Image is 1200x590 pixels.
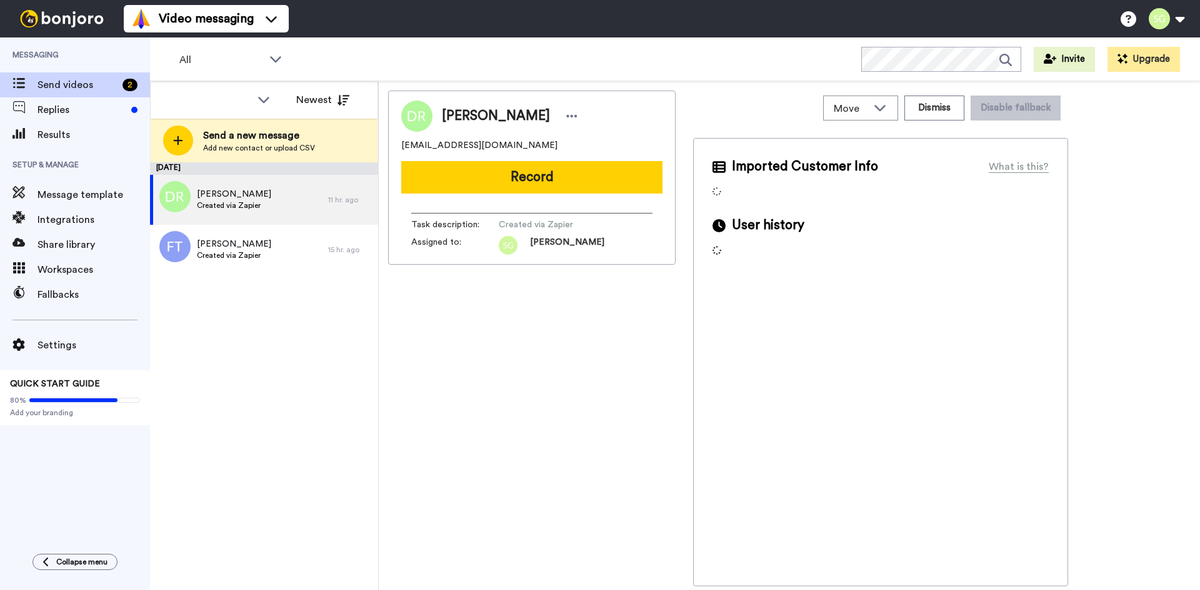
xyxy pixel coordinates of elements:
[10,408,140,418] span: Add your branding
[499,236,517,255] img: sg.png
[732,216,804,235] span: User history
[834,101,867,116] span: Move
[37,237,150,252] span: Share library
[328,195,372,205] div: 11 hr. ago
[904,96,964,120] button: Dismiss
[401,101,432,132] img: Image of Daniel Rodgett
[401,161,662,194] button: Record
[56,557,107,567] span: Collapse menu
[37,212,150,227] span: Integrations
[401,139,557,152] span: [EMAIL_ADDRESS][DOMAIN_NAME]
[971,96,1061,120] button: Disable fallback
[37,102,126,117] span: Replies
[411,219,499,231] span: Task description :
[37,77,117,92] span: Send videos
[499,219,617,231] span: Created via Zapier
[179,52,263,67] span: All
[37,338,150,353] span: Settings
[203,128,315,143] span: Send a new message
[10,395,26,405] span: 80%
[159,231,191,262] img: ft.png
[37,262,150,277] span: Workspaces
[732,157,878,176] span: Imported Customer Info
[122,79,137,91] div: 2
[989,159,1049,174] div: What is this?
[159,10,254,27] span: Video messaging
[1107,47,1180,72] button: Upgrade
[37,187,150,202] span: Message template
[197,200,271,210] span: Created via Zapier
[1034,47,1095,72] button: Invite
[197,238,271,250] span: [PERSON_NAME]
[530,236,604,255] span: [PERSON_NAME]
[15,10,109,27] img: bj-logo-header-white.svg
[37,287,150,302] span: Fallbacks
[442,107,550,125] span: [PERSON_NAME]
[10,380,100,388] span: QUICK START GUIDE
[131,9,151,29] img: vm-color.svg
[32,554,117,570] button: Collapse menu
[159,181,191,212] img: dr.png
[411,236,499,255] span: Assigned to:
[197,250,271,260] span: Created via Zapier
[197,188,271,200] span: [PERSON_NAME]
[150,162,378,175] div: [DATE]
[328,245,372,255] div: 15 hr. ago
[287,87,359,112] button: Newest
[203,143,315,153] span: Add new contact or upload CSV
[37,127,150,142] span: Results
